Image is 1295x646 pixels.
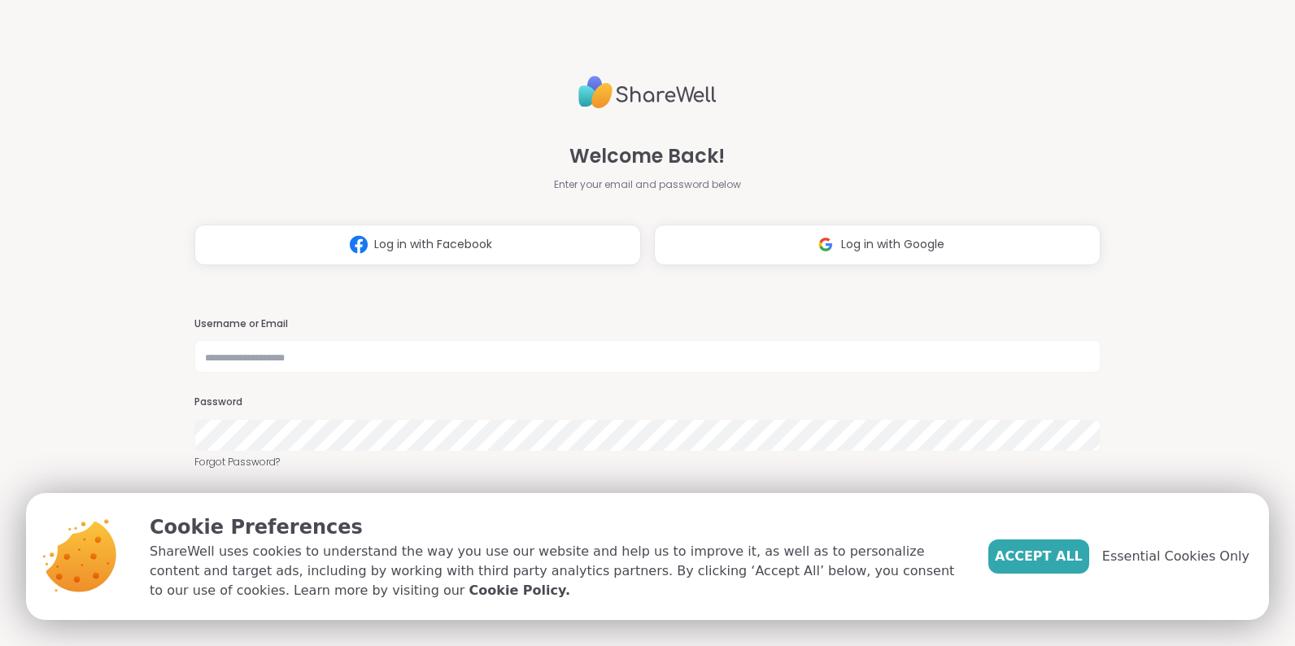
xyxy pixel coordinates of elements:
span: Log in with Google [841,236,944,253]
span: Essential Cookies Only [1102,547,1249,566]
button: Accept All [988,539,1089,574]
span: Accept All [995,547,1083,566]
span: Log in with Facebook [374,236,492,253]
button: Log in with Google [654,225,1101,265]
p: ShareWell uses cookies to understand the way you use our website and help us to improve it, as we... [150,542,962,600]
img: ShareWell Logomark [343,229,374,260]
img: ShareWell Logomark [810,229,841,260]
a: Forgot Password? [194,455,1101,469]
h3: Password [194,395,1101,409]
button: Log in with Facebook [194,225,641,265]
a: Cookie Policy. [469,581,570,600]
img: ShareWell Logo [578,69,717,116]
p: Cookie Preferences [150,513,962,542]
span: Enter your email and password below [554,177,741,192]
span: Welcome Back! [569,142,725,171]
h3: Username or Email [194,317,1101,331]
